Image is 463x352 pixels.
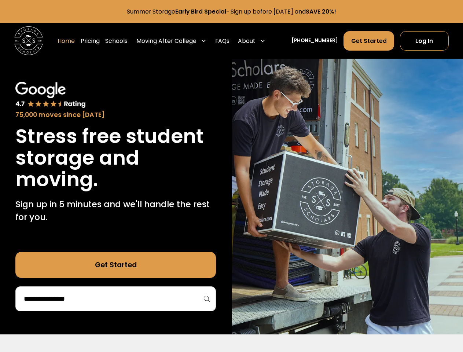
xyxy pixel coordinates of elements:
strong: Early Bird Special [175,8,226,15]
img: Storage Scholars main logo [14,26,43,55]
div: Moving After College [133,31,209,51]
div: About [238,37,256,45]
div: Moving After College [136,37,196,45]
a: Log In [400,31,449,51]
div: 75,000 moves since [DATE] [15,110,216,120]
a: Schools [105,31,128,51]
a: Pricing [81,31,100,51]
strong: SAVE 20%! [306,8,336,15]
a: Get Started [343,31,394,51]
a: Summer StorageEarly Bird Special- Sign up before [DATE] andSAVE 20%! [127,8,336,15]
img: Google 4.7 star rating [15,82,85,109]
div: About [235,31,268,51]
a: Get Started [15,252,216,278]
p: Sign up in 5 minutes and we'll handle the rest for you. [15,198,216,223]
h1: Stress free student storage and moving. [15,125,216,190]
a: [PHONE_NUMBER] [291,37,338,45]
a: FAQs [215,31,229,51]
a: Home [58,31,75,51]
